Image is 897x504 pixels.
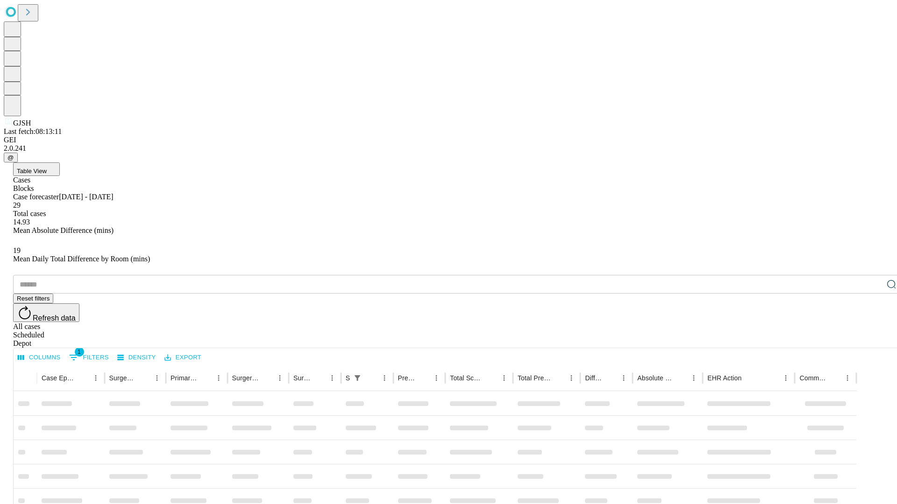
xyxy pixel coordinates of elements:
[828,371,841,385] button: Sort
[115,350,158,365] button: Density
[150,371,164,385] button: Menu
[67,350,111,365] button: Show filters
[398,374,416,382] div: Predicted In Room Duration
[450,374,484,382] div: Total Scheduled Duration
[604,371,617,385] button: Sort
[89,371,102,385] button: Menu
[4,153,18,162] button: @
[13,255,150,263] span: Mean Daily Total Difference by Room (mins)
[13,210,46,217] span: Total cases
[15,350,63,365] button: Select columns
[42,374,75,382] div: Case Epic Id
[637,374,673,382] div: Absolute Difference
[212,371,225,385] button: Menu
[76,371,89,385] button: Sort
[17,168,47,175] span: Table View
[430,371,443,385] button: Menu
[326,371,339,385] button: Menu
[351,371,364,385] div: 1 active filter
[162,350,204,365] button: Export
[13,119,31,127] span: GJSH
[171,374,198,382] div: Primary Service
[13,162,60,176] button: Table View
[674,371,687,385] button: Sort
[346,374,350,382] div: Scheduled In Room Duration
[313,371,326,385] button: Sort
[351,371,364,385] button: Show filters
[4,144,893,153] div: 2.0.241
[841,371,854,385] button: Menu
[742,371,755,385] button: Sort
[17,295,50,302] span: Reset filters
[498,371,511,385] button: Menu
[109,374,136,382] div: Surgeon Name
[799,374,826,382] div: Comments
[484,371,498,385] button: Sort
[13,218,30,226] span: 14.93
[13,294,53,303] button: Reset filters
[13,201,21,209] span: 29
[365,371,378,385] button: Sort
[13,193,59,201] span: Case forecaster
[4,136,893,144] div: GEI
[378,371,391,385] button: Menu
[4,127,62,135] span: Last fetch: 08:13:11
[617,371,630,385] button: Menu
[417,371,430,385] button: Sort
[293,374,312,382] div: Surgery Date
[33,314,76,322] span: Refresh data
[552,371,565,385] button: Sort
[13,246,21,254] span: 19
[707,374,741,382] div: EHR Action
[687,371,700,385] button: Menu
[59,193,113,201] span: [DATE] - [DATE]
[13,303,79,322] button: Refresh data
[260,371,273,385] button: Sort
[13,226,114,234] span: Mean Absolute Difference (mins)
[137,371,150,385] button: Sort
[518,374,551,382] div: Total Predicted Duration
[232,374,259,382] div: Surgery Name
[565,371,578,385] button: Menu
[585,374,603,382] div: Difference
[779,371,792,385] button: Menu
[7,154,14,161] span: @
[273,371,286,385] button: Menu
[75,347,84,357] span: 1
[199,371,212,385] button: Sort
